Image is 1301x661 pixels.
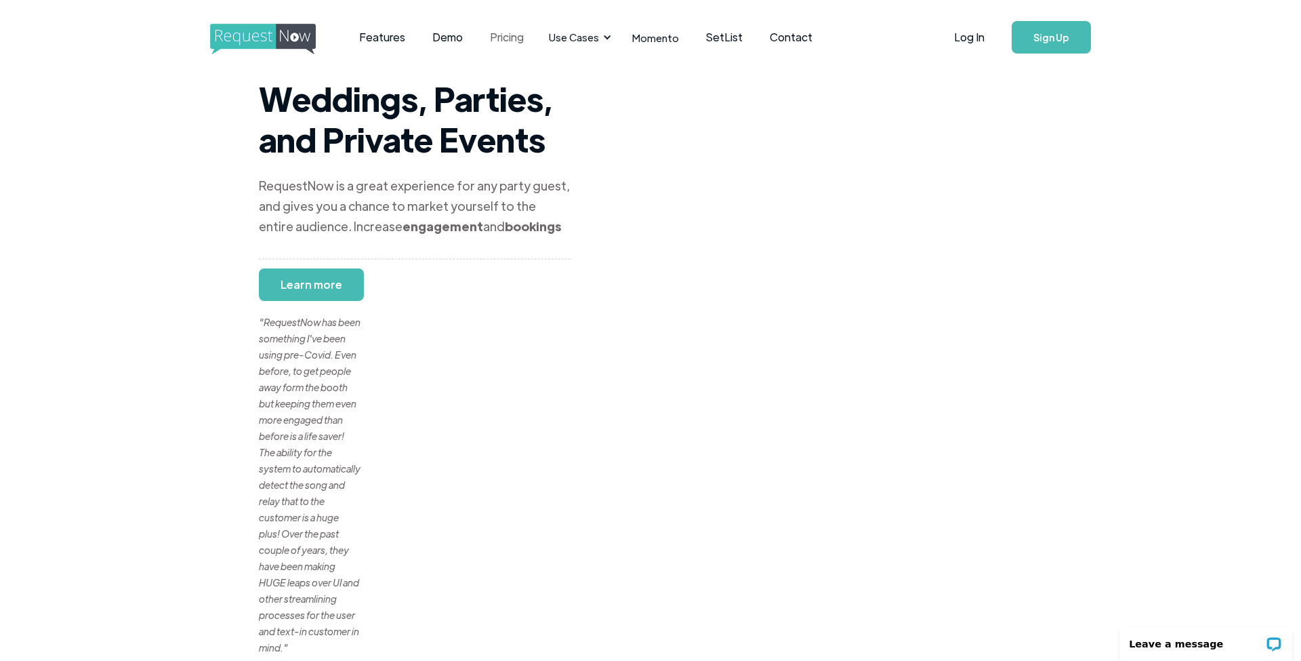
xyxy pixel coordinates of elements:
[693,16,756,58] a: SetList
[210,24,341,55] img: requestnow logo
[756,16,826,58] a: Contact
[1012,21,1091,54] a: Sign Up
[259,77,553,160] strong: Weddings, Parties, and Private Events
[941,14,998,61] a: Log In
[505,218,562,234] strong: bookings
[259,176,571,237] div: RequestNow is a great experience for any party guest, and gives you a chance to market yourself t...
[476,16,537,58] a: Pricing
[1111,618,1301,661] iframe: LiveChat chat widget
[259,281,360,656] div: "RequestNow has been something I've been using pre-Covid. Even before, to get people away form th...
[541,16,615,58] div: Use Cases
[737,78,975,622] iframe: Overview by DJ ReRe
[402,218,483,234] strong: engagement
[619,18,693,58] a: Momento
[549,30,599,45] div: Use Cases
[419,16,476,58] a: Demo
[210,24,312,51] a: home
[259,268,364,301] a: Learn more
[346,16,419,58] a: Features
